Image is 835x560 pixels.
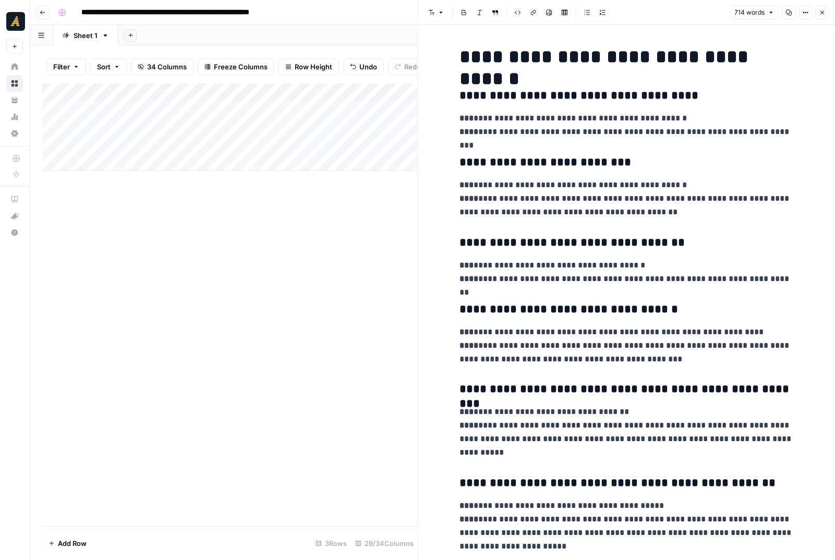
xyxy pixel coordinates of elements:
button: Help + Support [6,224,23,241]
span: Undo [359,62,377,72]
span: Redo [404,62,421,72]
div: Sheet 1 [74,30,98,41]
button: Sort [90,58,127,75]
span: Row Height [295,62,332,72]
span: Sort [97,62,111,72]
img: Marketers in Demand Logo [6,12,25,31]
div: What's new? [7,208,22,224]
span: 34 Columns [147,62,187,72]
a: Usage [6,108,23,125]
button: Row Height [279,58,339,75]
a: AirOps Academy [6,191,23,208]
button: Add Row [42,535,93,552]
div: 29/34 Columns [351,535,418,552]
button: Freeze Columns [198,58,274,75]
a: Browse [6,75,23,92]
span: Filter [53,62,70,72]
button: 714 words [730,6,779,19]
a: Home [6,58,23,75]
a: Sheet 1 [53,25,118,46]
button: Filter [46,58,86,75]
span: 714 words [734,8,765,17]
span: Add Row [58,538,87,549]
span: Freeze Columns [214,62,268,72]
button: 34 Columns [131,58,193,75]
div: 3 Rows [311,535,351,552]
a: Settings [6,125,23,142]
button: What's new? [6,208,23,224]
a: Your Data [6,92,23,108]
button: Workspace: Marketers in Demand [6,8,23,34]
button: Undo [343,58,384,75]
button: Redo [388,58,428,75]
